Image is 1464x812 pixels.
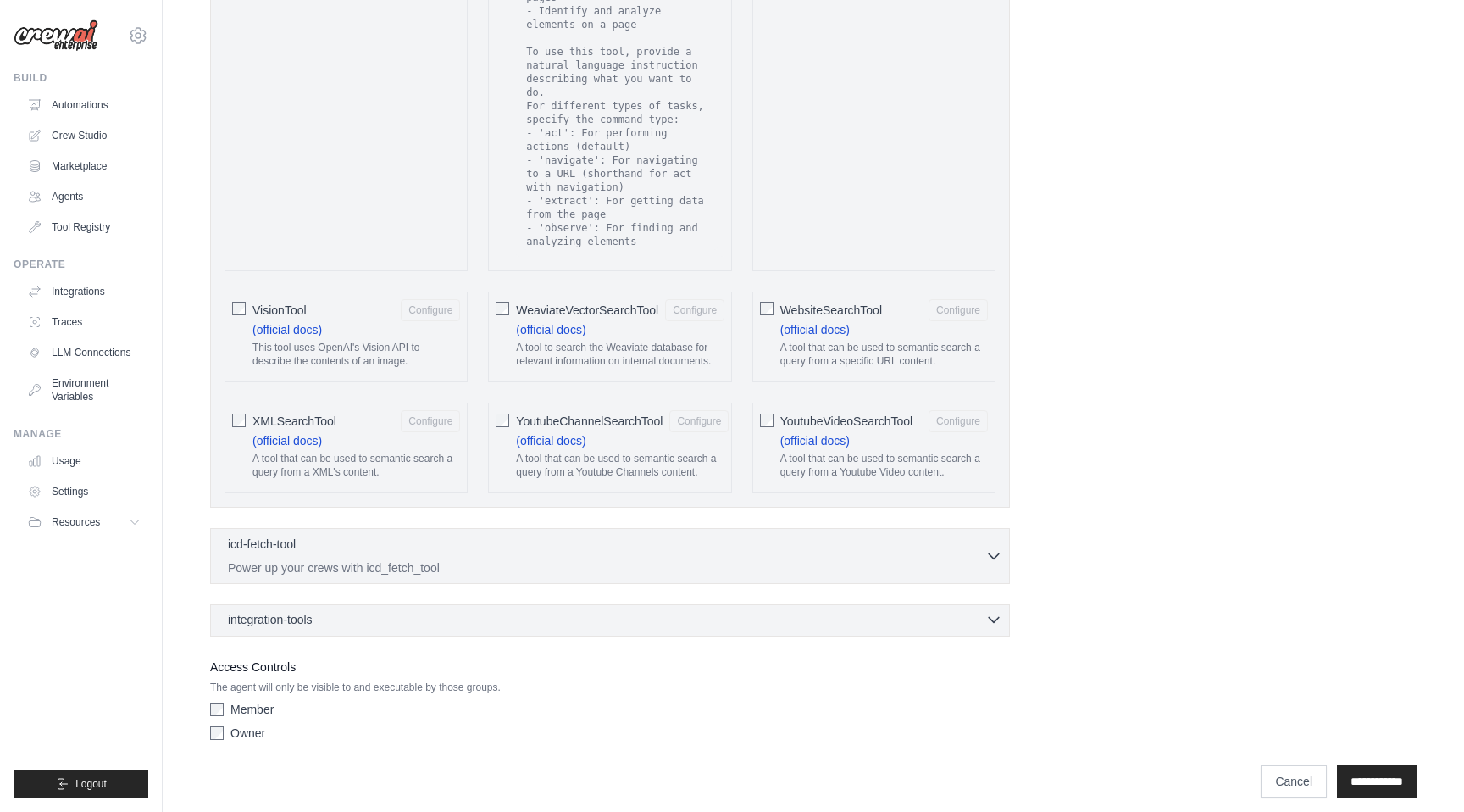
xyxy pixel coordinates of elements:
button: YoutubeVideoSearchTool (official docs) A tool that can be used to semantic search a query from a ... [929,410,988,432]
p: A tool that can be used to semantic search a query from a Youtube Video content. [780,453,988,479]
span: VisionTool [252,302,307,319]
a: Marketplace [20,153,148,180]
button: icd-fetch-tool Power up your crews with icd_fetch_tool [218,536,1002,576]
a: (official docs) [516,323,585,336]
span: WeaviateVectorSearchTool [516,302,658,319]
button: Resources [20,509,148,536]
a: (official docs) [516,434,585,448]
div: Operate [14,258,148,271]
a: Environment Variables [20,370,148,410]
span: WebsiteSearchTool [780,302,882,319]
button: YoutubeChannelSearchTool (official docs) A tool that can be used to semantic search a query from ... [669,410,729,432]
p: A tool that can be used to semantic search a query from a Youtube Channels content. [516,453,729,479]
p: Power up your crews with icd_fetch_tool [228,559,985,576]
button: VisionTool (official docs) This tool uses OpenAI's Vision API to describe the contents of an image. [401,299,460,321]
button: integration-tools [218,611,1002,628]
p: A tool that can be used to semantic search a query from a XML's content. [252,453,460,479]
span: Resources [52,515,100,529]
span: integration-tools [228,611,313,628]
div: Build [14,71,148,85]
p: icd-fetch-tool [228,536,296,553]
a: Usage [20,448,148,475]
p: A tool to search the Weaviate database for relevant information on internal documents. [516,342,724,368]
a: Cancel [1261,765,1327,798]
span: Logout [75,777,107,791]
div: Manage [14,427,148,441]
span: YoutubeVideoSearchTool [780,413,912,430]
a: Automations [20,92,148,119]
span: XMLSearchTool [252,413,336,430]
a: Crew Studio [20,122,148,149]
a: Integrations [20,278,148,305]
a: (official docs) [780,323,850,336]
label: Access Controls [210,657,1010,677]
a: (official docs) [252,434,322,448]
button: XMLSearchTool (official docs) A tool that can be used to semantic search a query from a XML's con... [401,410,460,432]
button: Logout [14,770,148,798]
p: The agent will only be visible to and executable by those groups. [210,681,1010,694]
span: YoutubeChannelSearchTool [516,413,663,430]
a: Traces [20,309,148,336]
p: This tool uses OpenAI's Vision API to describe the contents of an image. [252,342,460,368]
img: Logo [14,19,98,52]
label: Owner [230,725,265,742]
a: (official docs) [252,323,322,336]
a: Tool Registry [20,214,148,241]
button: WeaviateVectorSearchTool (official docs) A tool to search the Weaviate database for relevant info... [665,299,724,321]
label: Member [230,701,274,718]
a: LLM Connections [20,339,148,366]
a: (official docs) [780,434,850,448]
a: Settings [20,478,148,505]
p: A tool that can be used to semantic search a query from a specific URL content. [780,342,988,368]
a: Agents [20,183,148,210]
button: WebsiteSearchTool (official docs) A tool that can be used to semantic search a query from a speci... [929,299,988,321]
